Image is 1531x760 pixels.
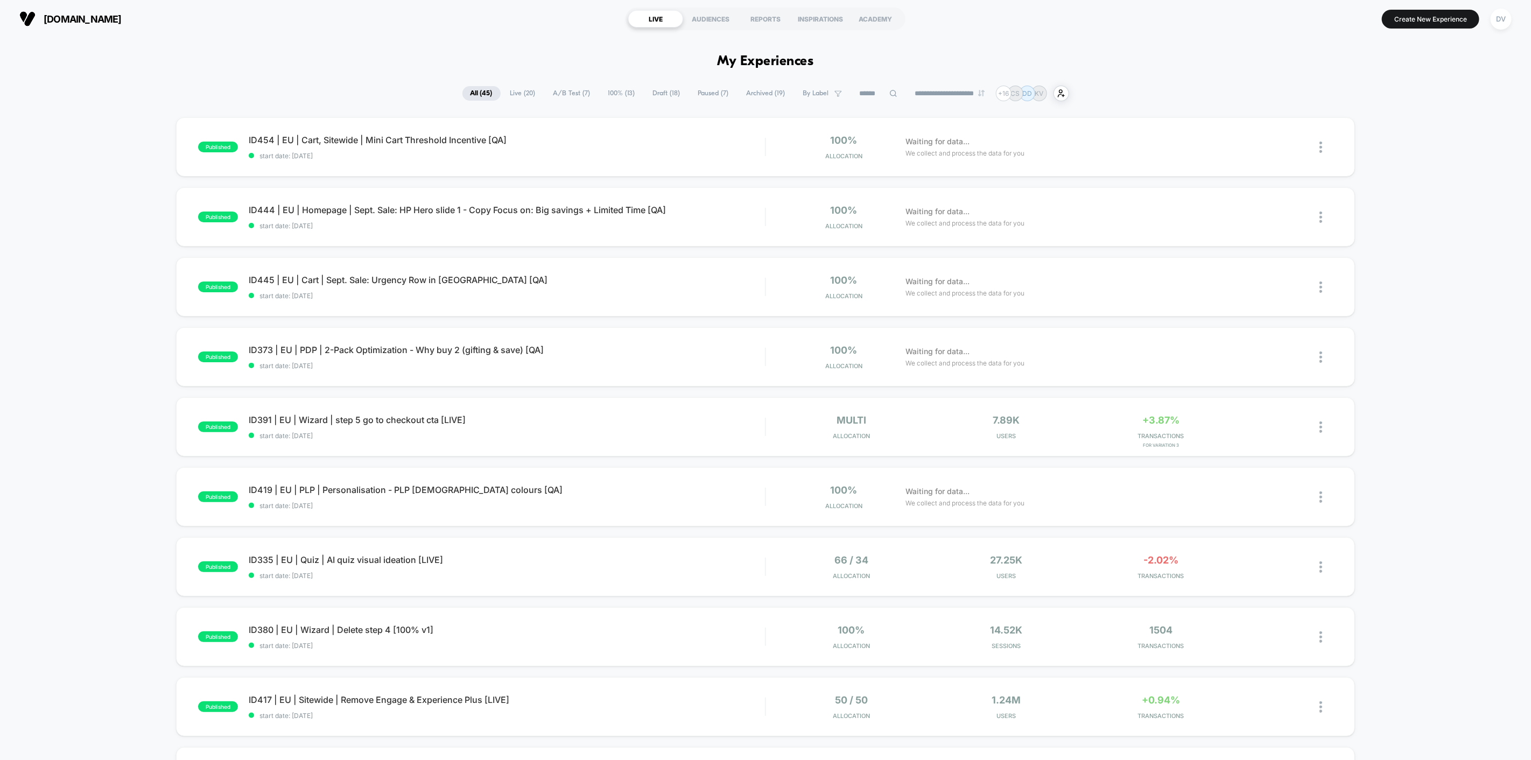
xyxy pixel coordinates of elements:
span: Live ( 20 ) [502,86,544,101]
div: ACADEMY [848,10,903,27]
span: A/B Test ( 7 ) [545,86,599,101]
span: TRANSACTIONS [1086,432,1236,440]
span: Allocation [825,362,862,370]
span: [DOMAIN_NAME] [44,13,122,25]
span: 100% [831,205,858,216]
span: Waiting for data... [905,346,970,357]
span: By Label [803,89,829,97]
div: AUDIENCES [683,10,738,27]
span: 66 / 34 [834,554,868,566]
span: ID380 | EU | Wizard | Delete step 4 [100% v1] [249,624,765,635]
span: 100% [831,484,858,496]
span: published [198,561,238,572]
button: Create New Experience [1382,10,1479,29]
h1: My Experiences [718,54,814,69]
p: DD [1022,89,1032,97]
div: DV [1491,9,1512,30]
span: +0.94% [1142,694,1180,706]
span: TRANSACTIONS [1086,712,1236,720]
img: close [1319,282,1322,293]
span: Allocation [833,712,870,720]
span: 100% [831,135,858,146]
span: 50 / 50 [835,694,868,706]
span: ID454 | EU | Cart, Sitewide | Mini Cart Threshold Incentive [QA] [249,135,765,145]
span: Allocation [833,572,870,580]
span: Waiting for data... [905,485,970,497]
img: close [1319,421,1322,433]
p: KV [1035,89,1043,97]
span: 7.89k [993,414,1020,426]
p: CS [1011,89,1020,97]
span: -2.02% [1143,554,1178,566]
span: 100% [838,624,865,636]
img: Visually logo [19,11,36,27]
span: start date: [DATE] [249,502,765,510]
span: start date: [DATE] [249,712,765,720]
span: published [198,142,238,152]
span: We collect and process the data for you [905,358,1024,368]
span: Allocation [825,222,862,230]
span: ID444 | EU | Homepage | Sept. Sale: HP Hero slide 1 - Copy Focus on: Big savings + Limited Time [QA] [249,205,765,215]
div: INSPIRATIONS [793,10,848,27]
span: ID373 | EU | PDP | 2-Pack Optimization - Why buy 2 (gifting & save) [QA] [249,344,765,355]
span: We collect and process the data for you [905,498,1024,508]
span: Waiting for data... [905,206,970,217]
span: start date: [DATE] [249,572,765,580]
span: Paused ( 7 ) [690,86,737,101]
img: close [1319,631,1322,643]
span: Allocation [825,152,862,160]
span: Allocation [833,642,870,650]
span: TRANSACTIONS [1086,572,1236,580]
div: + 16 [996,86,1012,101]
img: close [1319,561,1322,573]
span: Archived ( 19 ) [739,86,793,101]
img: close [1319,351,1322,363]
span: published [198,212,238,222]
span: 100% [831,344,858,356]
span: ID335 | EU | Quiz | AI quiz visual ideation [LIVE] [249,554,765,565]
span: We collect and process the data for you [905,218,1024,228]
span: Users [931,572,1081,580]
span: Users [931,712,1081,720]
span: We collect and process the data for you [905,148,1024,158]
span: 14.52k [990,624,1022,636]
button: [DOMAIN_NAME] [16,10,125,27]
span: ID419 | EU | PLP | Personalisation - PLP [DEMOGRAPHIC_DATA] colours [QA] [249,484,765,495]
div: REPORTS [738,10,793,27]
span: Allocation [833,432,870,440]
span: 27.25k [990,554,1022,566]
span: for Variation 3 [1086,442,1236,448]
span: TRANSACTIONS [1086,642,1236,650]
span: ID445 | EU | Cart | Sept. Sale: Urgency Row in [GEOGRAPHIC_DATA] [QA] [249,275,765,285]
span: start date: [DATE] [249,432,765,440]
span: Sessions [931,642,1081,650]
span: +3.87% [1142,414,1179,426]
span: 100% ( 13 ) [600,86,643,101]
span: Waiting for data... [905,136,970,147]
span: Allocation [825,502,862,510]
span: ID391 | EU | Wizard | step 5 go to checkout cta [LIVE] [249,414,765,425]
span: multi [837,414,866,426]
img: close [1319,701,1322,713]
img: close [1319,491,1322,503]
img: close [1319,212,1322,223]
span: 1504 [1149,624,1172,636]
span: start date: [DATE] [249,642,765,650]
span: published [198,282,238,292]
span: Waiting for data... [905,276,970,287]
span: published [198,701,238,712]
button: DV [1487,8,1515,30]
span: start date: [DATE] [249,222,765,230]
span: start date: [DATE] [249,362,765,370]
span: published [198,491,238,502]
span: published [198,351,238,362]
span: published [198,631,238,642]
span: We collect and process the data for you [905,288,1024,298]
span: Users [931,432,1081,440]
span: published [198,421,238,432]
span: Allocation [825,292,862,300]
span: ID417 | EU | Sitewide | Remove Engage & Experience Plus [LIVE] [249,694,765,705]
span: 1.24M [992,694,1021,706]
span: All ( 45 ) [462,86,501,101]
span: start date: [DATE] [249,152,765,160]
